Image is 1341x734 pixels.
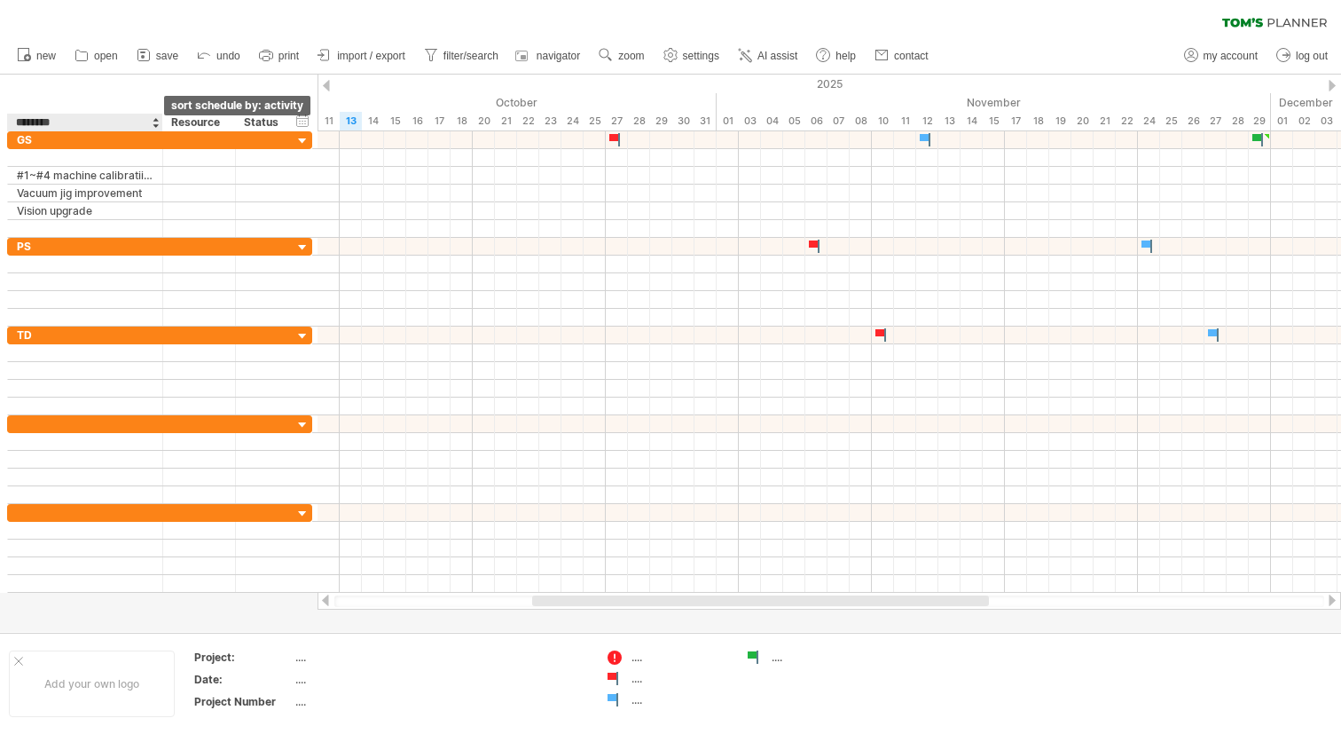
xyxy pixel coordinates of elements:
div: Wednesday, 19 November 2025 [1049,112,1071,130]
div: Add your own logo [9,651,175,717]
a: my account [1180,44,1263,67]
div: Thursday, 30 October 2025 [672,112,694,130]
div: .... [631,671,728,686]
a: log out [1272,44,1333,67]
div: Thursday, 16 October 2025 [406,112,428,130]
a: print [255,44,304,67]
div: Wednesday, 5 November 2025 [783,112,805,130]
div: sort schedule by: activity [164,96,310,115]
div: Monday, 17 November 2025 [1005,112,1027,130]
div: Saturday, 8 November 2025 [850,112,872,130]
div: Thursday, 23 October 2025 [539,112,561,130]
span: log out [1296,50,1328,62]
div: .... [295,694,444,709]
div: Saturday, 29 November 2025 [1249,112,1271,130]
div: Monday, 13 October 2025 [340,112,362,130]
div: .... [772,650,868,665]
div: Tuesday, 18 November 2025 [1027,112,1049,130]
div: Saturday, 1 November 2025 [717,112,739,130]
div: Monday, 20 October 2025 [473,112,495,130]
div: Friday, 21 November 2025 [1094,112,1116,130]
a: contact [870,44,934,67]
div: Vision upgrade [17,202,153,219]
div: Tuesday, 14 October 2025 [362,112,384,130]
span: contact [894,50,929,62]
div: Date: [194,672,292,687]
div: Saturday, 22 November 2025 [1116,112,1138,130]
a: undo [192,44,246,67]
div: November 2025 [717,93,1271,112]
div: .... [631,650,728,665]
span: AI assist [757,50,797,62]
div: Friday, 31 October 2025 [694,112,717,130]
a: AI assist [733,44,803,67]
div: Thursday, 20 November 2025 [1071,112,1094,130]
div: Friday, 28 November 2025 [1227,112,1249,130]
a: navigator [513,44,585,67]
div: Wednesday, 29 October 2025 [650,112,672,130]
span: print [278,50,299,62]
div: Tuesday, 11 November 2025 [894,112,916,130]
div: Project: [194,650,292,665]
span: undo [216,50,240,62]
div: Thursday, 13 November 2025 [938,112,961,130]
div: Monday, 1 December 2025 [1271,112,1293,130]
div: October 2025 [118,93,717,112]
a: help [812,44,861,67]
a: filter/search [420,44,504,67]
div: Wednesday, 12 November 2025 [916,112,938,130]
div: Saturday, 18 October 2025 [451,112,473,130]
div: Vacuum jig improvement [17,185,153,201]
div: Friday, 24 October 2025 [561,112,584,130]
div: Project Number [194,694,292,709]
span: navigator [537,50,580,62]
div: .... [631,692,728,707]
span: my account [1204,50,1258,62]
div: Wednesday, 22 October 2025 [517,112,539,130]
span: filter/search [443,50,498,62]
a: save [132,44,184,67]
div: Thursday, 27 November 2025 [1204,112,1227,130]
div: Thursday, 6 November 2025 [805,112,827,130]
div: .... [295,650,444,665]
div: GS [17,131,153,148]
div: Monday, 3 November 2025 [739,112,761,130]
span: open [94,50,118,62]
div: Tuesday, 28 October 2025 [628,112,650,130]
div: Tuesday, 21 October 2025 [495,112,517,130]
a: zoom [594,44,649,67]
span: zoom [618,50,644,62]
div: Status [244,114,283,131]
a: open [70,44,123,67]
span: import / export [337,50,405,62]
div: Tuesday, 2 December 2025 [1293,112,1315,130]
a: new [12,44,61,67]
div: Monday, 10 November 2025 [872,112,894,130]
div: Saturday, 11 October 2025 [318,112,340,130]
a: settings [659,44,725,67]
div: Saturday, 25 October 2025 [584,112,606,130]
div: PS [17,238,153,255]
span: settings [683,50,719,62]
div: Wednesday, 26 November 2025 [1182,112,1204,130]
span: save [156,50,178,62]
div: Resource [171,114,225,131]
div: #1~#4 machine calibratiion [17,167,153,184]
div: Friday, 7 November 2025 [827,112,850,130]
div: Wednesday, 15 October 2025 [384,112,406,130]
div: Friday, 17 October 2025 [428,112,451,130]
div: Tuesday, 25 November 2025 [1160,112,1182,130]
div: TD [17,327,153,343]
div: .... [295,672,444,687]
div: Tuesday, 4 November 2025 [761,112,783,130]
div: Friday, 14 November 2025 [961,112,983,130]
div: Wednesday, 3 December 2025 [1315,112,1337,130]
span: new [36,50,56,62]
span: help [835,50,856,62]
div: Monday, 24 November 2025 [1138,112,1160,130]
div: Monday, 27 October 2025 [606,112,628,130]
a: import / export [313,44,411,67]
div: Saturday, 15 November 2025 [983,112,1005,130]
